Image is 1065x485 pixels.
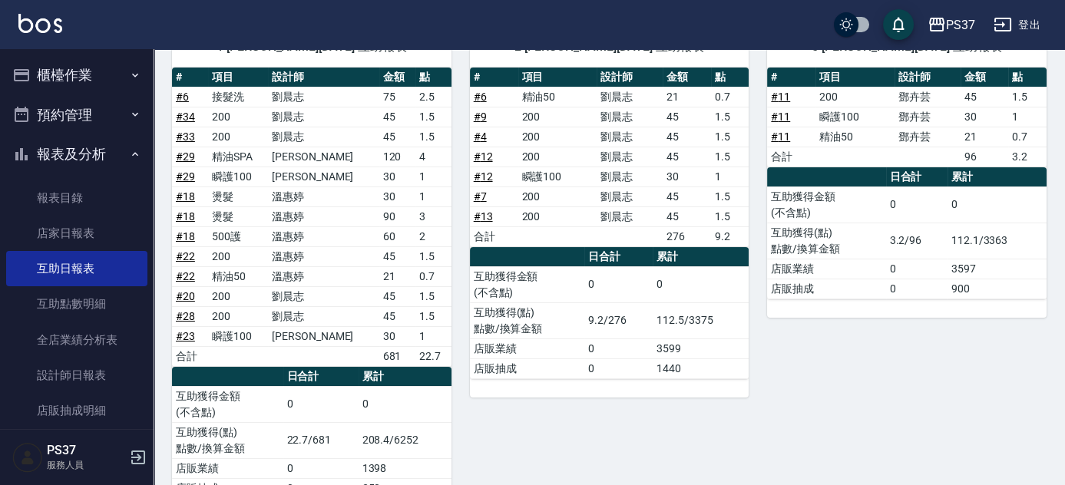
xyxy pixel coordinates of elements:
[767,186,885,223] td: 互助獲得金額 (不含點)
[663,206,711,226] td: 45
[6,358,147,393] a: 設計師日報表
[379,87,415,107] td: 75
[987,11,1047,39] button: 登出
[584,266,653,302] td: 0
[767,68,1047,167] table: a dense table
[474,170,493,183] a: #12
[268,87,379,107] td: 劉晨志
[172,68,451,367] table: a dense table
[518,107,597,127] td: 200
[474,190,487,203] a: #7
[948,279,1047,299] td: 900
[948,186,1047,223] td: 0
[268,167,379,186] td: [PERSON_NAME]
[415,206,451,226] td: 3
[268,206,379,226] td: 溫惠婷
[208,127,268,147] td: 200
[711,226,749,246] td: 9.2
[208,186,268,206] td: 燙髮
[172,386,283,422] td: 互助獲得金額 (不含點)
[208,147,268,167] td: 精油SPA
[176,290,195,302] a: #20
[584,247,653,267] th: 日合計
[172,346,208,366] td: 合計
[268,326,379,346] td: [PERSON_NAME]
[415,306,451,326] td: 1.5
[518,68,597,87] th: 項目
[359,422,451,458] td: 208.4/6252
[663,147,711,167] td: 45
[176,190,195,203] a: #18
[176,310,195,322] a: #28
[359,367,451,387] th: 累計
[961,107,1009,127] td: 30
[6,95,147,135] button: 預約管理
[597,147,663,167] td: 劉晨志
[415,346,451,366] td: 22.7
[208,87,268,107] td: 接髮洗
[474,130,487,143] a: #4
[12,442,43,473] img: Person
[948,167,1047,187] th: 累計
[711,147,749,167] td: 1.5
[883,9,914,40] button: save
[379,68,415,87] th: 金額
[653,266,749,302] td: 0
[176,170,195,183] a: #29
[470,266,584,302] td: 互助獲得金額 (不含點)
[518,167,597,186] td: 瞬護100
[268,186,379,206] td: 溫惠婷
[208,226,268,246] td: 500護
[415,127,451,147] td: 1.5
[474,210,493,223] a: #13
[815,107,894,127] td: 瞬護100
[921,9,981,41] button: PS37
[771,91,790,103] a: #11
[946,15,975,35] div: PS37
[767,167,1047,299] table: a dense table
[379,306,415,326] td: 45
[176,91,189,103] a: #6
[948,223,1047,259] td: 112.1/3363
[1008,147,1047,167] td: 3.2
[415,68,451,87] th: 點
[1008,127,1047,147] td: 0.7
[470,302,584,338] td: 互助獲得(點) 點數/換算金額
[584,338,653,358] td: 0
[711,87,749,107] td: 0.7
[767,68,815,87] th: #
[176,111,195,123] a: #34
[961,147,1009,167] td: 96
[815,68,894,87] th: 項目
[415,286,451,306] td: 1.5
[379,206,415,226] td: 90
[653,302,749,338] td: 112.5/3375
[176,230,195,242] a: #18
[886,279,948,299] td: 0
[415,266,451,286] td: 0.7
[379,167,415,186] td: 30
[176,130,195,143] a: #33
[415,87,451,107] td: 2.5
[268,266,379,286] td: 溫惠婷
[283,386,359,422] td: 0
[6,428,147,464] a: 費用分析表
[6,322,147,358] a: 全店業績分析表
[597,206,663,226] td: 劉晨志
[584,358,653,378] td: 0
[961,87,1009,107] td: 45
[767,259,885,279] td: 店販業績
[886,167,948,187] th: 日合計
[886,259,948,279] td: 0
[711,127,749,147] td: 1.5
[268,107,379,127] td: 劉晨志
[518,147,597,167] td: 200
[6,286,147,322] a: 互助點數明細
[208,107,268,127] td: 200
[208,286,268,306] td: 200
[653,247,749,267] th: 累計
[268,286,379,306] td: 劉晨志
[176,330,195,342] a: #23
[886,186,948,223] td: 0
[176,150,195,163] a: #29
